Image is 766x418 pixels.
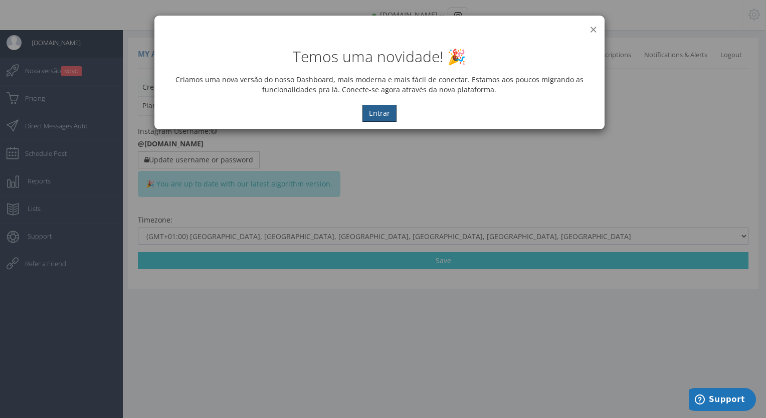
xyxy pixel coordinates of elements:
[162,75,597,95] p: Criamos uma nova versão do nosso Dashboard, mais moderna e mais fácil de conectar. Estamos aos po...
[590,23,597,36] button: ×
[362,105,397,122] button: Entrar
[162,48,597,65] h2: Temos uma novidade! 🎉
[689,388,756,413] iframe: Öffnet ein Widget, in dem Sie weitere Informationen finden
